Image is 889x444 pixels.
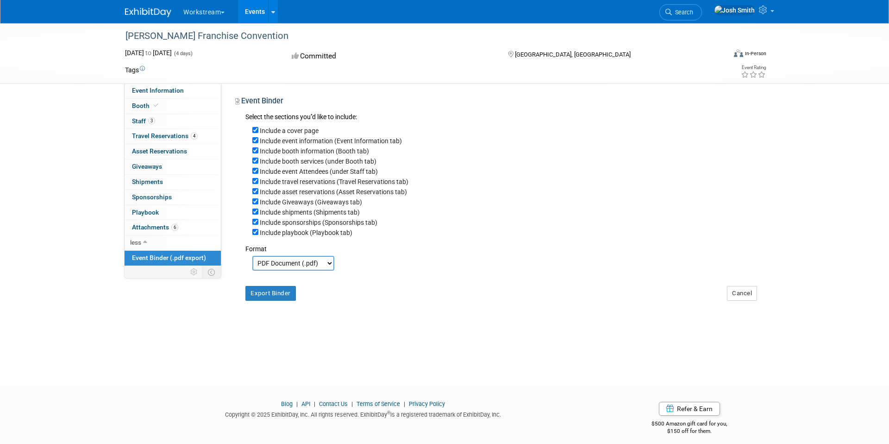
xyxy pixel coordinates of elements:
[289,48,494,64] div: Committed
[125,408,601,419] div: Copyright © 2025 ExhibitDay, Inc. All rights reserved. ExhibitDay is a registered trademark of Ex...
[202,266,221,278] td: Toggle Event Tabs
[672,9,693,16] span: Search
[132,117,155,125] span: Staff
[125,220,221,235] a: Attachments6
[741,65,766,70] div: Event Rating
[260,178,408,185] label: Include travel reservations (Travel Reservations tab)
[125,159,221,174] a: Giveaways
[301,400,310,407] a: API
[132,178,163,185] span: Shipments
[727,286,757,301] button: Cancel
[659,402,720,416] a: Refer & Earn
[349,400,355,407] span: |
[260,168,378,175] label: Include event Attendees (under Staff tab)
[132,163,162,170] span: Giveaways
[401,400,407,407] span: |
[409,400,445,407] a: Privacy Policy
[260,137,402,145] label: Include event information (Event Information tab)
[659,4,702,20] a: Search
[132,193,172,201] span: Sponsorships
[260,219,377,226] label: Include sponsorships (Sponsorships tab)
[260,127,319,134] label: Include a cover page
[125,144,221,159] a: Asset Reservations
[125,99,221,114] a: Booth
[281,400,293,407] a: Blog
[515,51,631,58] span: [GEOGRAPHIC_DATA], [GEOGRAPHIC_DATA]
[245,112,757,123] div: Select the sections you''d like to include:
[245,286,296,301] button: Export Binder
[148,117,155,124] span: 3
[260,188,407,196] label: Include asset reservations (Asset Reservations tab)
[714,5,755,15] img: Josh Smith
[745,50,766,57] div: In-Person
[245,237,757,254] div: Format
[125,8,171,17] img: ExhibitDay
[260,147,369,155] label: Include booth information (Booth tab)
[122,28,712,44] div: [PERSON_NAME] Franchise Convention
[132,209,159,216] span: Playbook
[125,65,145,75] td: Tags
[130,239,141,246] span: less
[132,87,184,94] span: Event Information
[132,223,178,231] span: Attachments
[387,410,390,415] sup: ®
[671,48,766,62] div: Event Format
[357,400,400,407] a: Terms of Service
[125,235,221,250] a: less
[125,83,221,98] a: Event Information
[132,132,198,140] span: Travel Reservations
[294,400,300,407] span: |
[319,400,348,407] a: Contact Us
[125,251,221,266] a: Event Binder (.pdf export)
[186,266,202,278] td: Personalize Event Tab Strip
[125,190,221,205] a: Sponsorships
[132,254,206,261] span: Event Binder (.pdf export)
[171,224,178,231] span: 6
[132,102,160,109] span: Booth
[260,158,376,165] label: Include booth services (under Booth tab)
[235,96,757,109] div: Event Binder
[125,175,221,190] a: Shipments
[132,147,187,155] span: Asset Reservations
[260,229,352,236] label: Include playbook (Playbook tab)
[191,133,198,140] span: 4
[125,129,221,144] a: Travel Reservations4
[260,209,360,216] label: Include shipments (Shipments tab)
[125,114,221,129] a: Staff3
[154,103,158,108] i: Booth reservation complete
[615,414,764,435] div: $500 Amazon gift card for you,
[312,400,318,407] span: |
[173,51,193,57] span: (4 days)
[734,50,743,57] img: Format-Inperson.png
[144,49,153,57] span: to
[615,427,764,435] div: $150 off for them.
[125,49,172,57] span: [DATE] [DATE]
[125,205,221,220] a: Playbook
[260,198,362,206] label: Include Giveaways (Giveaways tab)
